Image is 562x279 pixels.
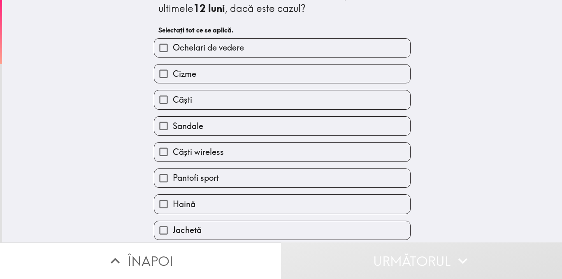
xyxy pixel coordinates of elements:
[154,195,410,213] button: Haină
[173,94,192,106] span: Căști
[154,143,410,161] button: Căști wireless
[173,42,244,53] span: Ochelari de vedere
[173,120,203,132] span: Sandale
[154,90,410,109] button: Căști
[173,198,195,210] span: Haină
[173,68,196,80] span: Cizme
[154,65,410,83] button: Cizme
[173,146,224,158] span: Căști wireless
[154,117,410,135] button: Sandale
[173,224,202,236] span: Jachetă
[154,39,410,57] button: Ochelari de vedere
[154,169,410,187] button: Pantofi sport
[158,25,406,35] h6: Selectați tot ce se aplică.
[193,2,225,14] b: 12 luni
[154,221,410,240] button: Jachetă
[281,242,562,279] button: Următorul
[173,172,219,184] span: Pantofi sport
